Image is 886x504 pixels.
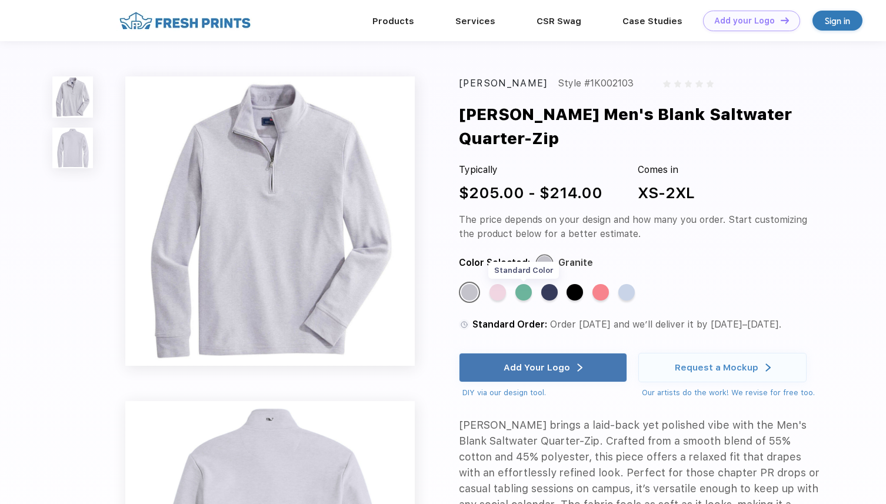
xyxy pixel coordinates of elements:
img: func=resize&h=100 [52,76,93,117]
div: [PERSON_NAME] [459,76,548,91]
div: DIY via our design tool. [462,387,627,399]
div: Our artists do the work! We revise for free too. [642,387,815,399]
div: Typically [459,163,602,177]
span: Order [DATE] and we’ll deliver it by [DATE]–[DATE]. [550,319,781,330]
a: Sign in [812,11,862,31]
div: Pink Cloud [489,284,506,301]
img: gray_star.svg [695,80,702,87]
div: Style #1K002103 [558,76,634,91]
div: Granite [558,256,593,270]
img: white arrow [765,363,771,372]
img: standard order [459,319,469,330]
div: Starboard [515,284,532,301]
div: Comes in [638,163,695,177]
div: XS-2XL [638,181,695,204]
img: fo%20logo%202.webp [116,11,254,31]
div: $205.00 - $214.00 [459,181,602,204]
div: Granite [461,284,478,301]
div: Sailors Red [592,284,609,301]
img: gray_star.svg [674,80,681,87]
div: Add your Logo [714,16,775,26]
div: Sign in [825,14,850,28]
div: Jet Black [567,284,583,301]
img: gray_star.svg [707,80,714,87]
img: gray_star.svg [685,80,692,87]
img: func=resize&h=640 [125,76,415,366]
img: white arrow [577,363,582,372]
img: gray_star.svg [663,80,670,87]
div: Light Blue [618,284,635,301]
a: Products [372,16,414,26]
div: Color Selected: [459,256,530,270]
div: Add Your Logo [504,362,570,373]
img: func=resize&h=100 [52,128,93,168]
img: DT [781,17,789,24]
span: Standard Order: [472,319,547,330]
div: The price depends on your design and how many you order. Start customizing the product below for ... [459,213,822,241]
div: Deep Bay [541,284,558,301]
div: Request a Mockup [675,362,758,373]
div: [PERSON_NAME] Men's Blank Saltwater Quarter-Zip [459,102,858,151]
